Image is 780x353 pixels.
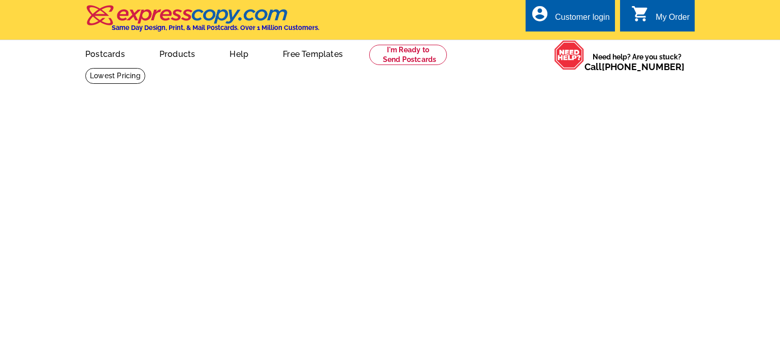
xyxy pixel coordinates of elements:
h4: Same Day Design, Print, & Mail Postcards. Over 1 Million Customers. [112,24,319,31]
a: [PHONE_NUMBER] [602,61,685,72]
a: account_circle Customer login [531,11,610,24]
img: help [554,40,584,70]
i: shopping_cart [631,5,649,23]
a: shopping_cart My Order [631,11,690,24]
div: Customer login [555,13,610,27]
a: Postcards [69,41,141,65]
span: Call [584,61,685,72]
div: My Order [656,13,690,27]
a: Products [143,41,212,65]
a: Same Day Design, Print, & Mail Postcards. Over 1 Million Customers. [85,12,319,31]
a: Help [213,41,265,65]
a: Free Templates [267,41,359,65]
span: Need help? Are you stuck? [584,52,690,72]
i: account_circle [531,5,549,23]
